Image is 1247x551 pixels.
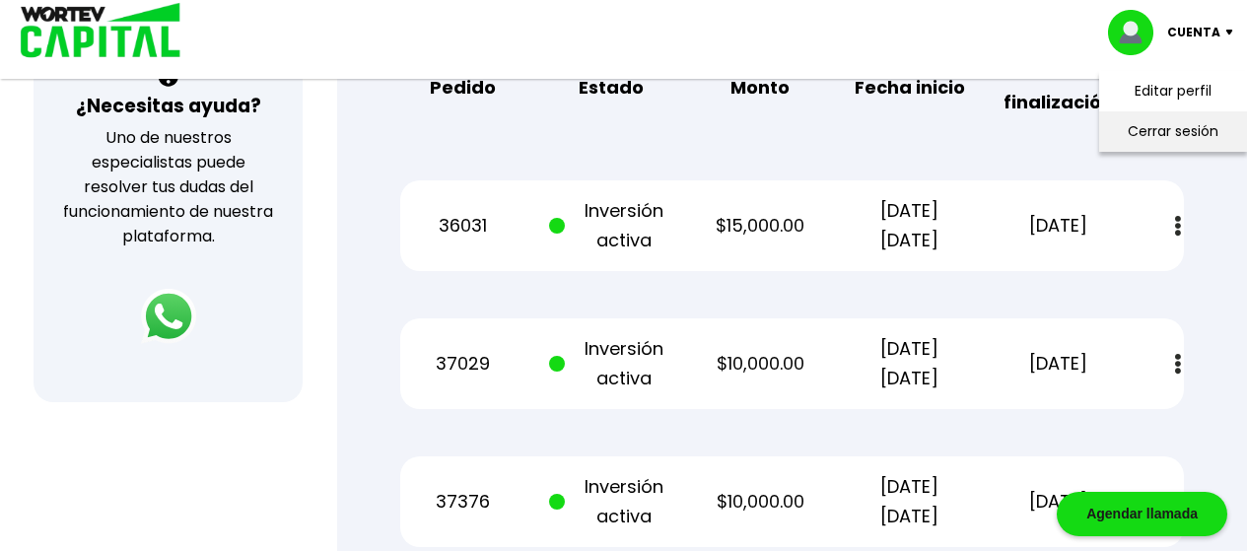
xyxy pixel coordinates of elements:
p: [DATE] [996,211,1121,241]
p: [DATE] [996,349,1121,379]
p: Inversión activa [549,196,674,255]
a: Editar perfil [1135,81,1212,102]
img: profile-image [1108,10,1167,55]
p: $10,000.00 [698,487,823,517]
p: Inversión activa [549,334,674,393]
p: [DATE] [DATE] [847,196,972,255]
p: $15,000.00 [698,211,823,241]
b: Fecha inicio [855,73,965,103]
p: Inversión activa [549,472,674,531]
p: 37029 [400,349,525,379]
b: Pedido [430,73,496,103]
b: Monto [730,73,790,103]
div: Agendar llamada [1057,492,1227,536]
img: logos_whatsapp-icon.242b2217.svg [141,289,196,344]
p: Cuenta [1167,18,1220,47]
p: $10,000.00 [698,349,823,379]
h3: ¿Necesitas ayuda? [76,92,261,120]
p: [DATE] [996,487,1121,517]
p: [DATE] [DATE] [847,472,972,531]
b: Estado [579,73,644,103]
p: Uno de nuestros especialistas puede resolver tus dudas del funcionamiento de nuestra plataforma. [59,125,277,248]
img: icon-down [1220,30,1247,35]
p: [DATE] [DATE] [847,334,972,393]
p: 36031 [400,211,525,241]
b: Fecha finalización [996,58,1121,117]
p: 37376 [400,487,525,517]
